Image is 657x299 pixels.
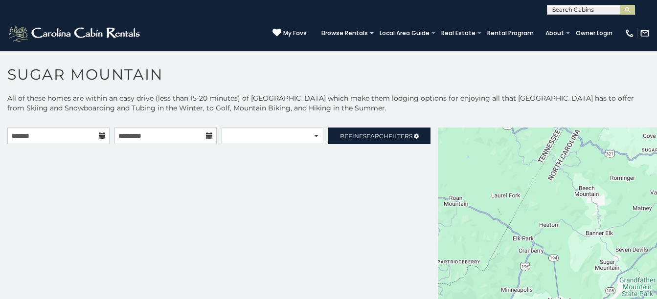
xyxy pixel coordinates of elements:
[283,29,307,38] span: My Favs
[436,26,480,40] a: Real Estate
[328,128,430,144] a: RefineSearchFilters
[625,28,634,38] img: phone-regular-white.png
[272,28,307,38] a: My Favs
[640,28,650,38] img: mail-regular-white.png
[541,26,569,40] a: About
[317,26,373,40] a: Browse Rentals
[482,26,539,40] a: Rental Program
[375,26,434,40] a: Local Area Guide
[340,132,412,140] span: Refine Filters
[571,26,617,40] a: Owner Login
[7,23,143,43] img: White-1-2.png
[363,132,388,140] span: Search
